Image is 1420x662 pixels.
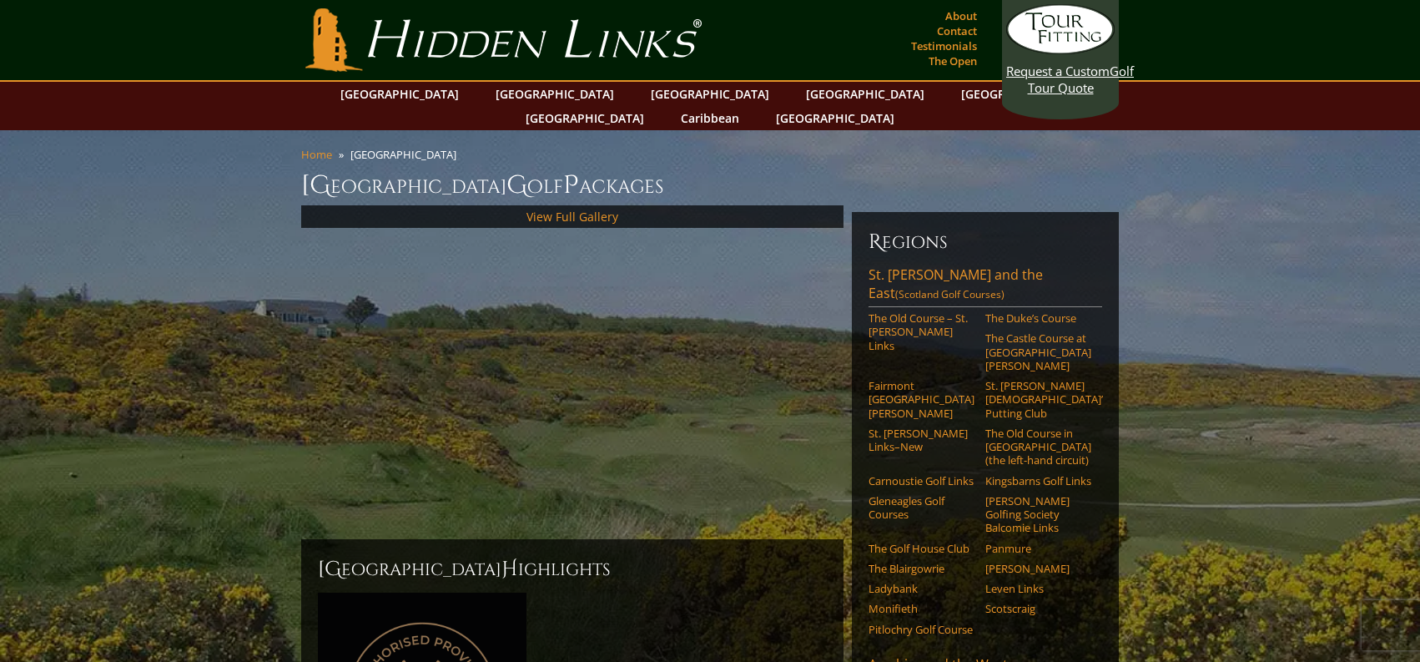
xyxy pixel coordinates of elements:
a: The Blairgowrie [869,562,974,575]
a: Contact [933,19,981,43]
a: [PERSON_NAME] Golfing Society Balcomie Links [985,494,1091,535]
li: [GEOGRAPHIC_DATA] [350,147,463,162]
a: Monifieth [869,602,974,615]
a: The Old Course – St. [PERSON_NAME] Links [869,311,974,352]
a: About [941,4,981,28]
a: St. [PERSON_NAME] and the East(Scotland Golf Courses) [869,265,1102,307]
a: Gleneagles Golf Courses [869,494,974,522]
a: Testimonials [907,34,981,58]
a: [GEOGRAPHIC_DATA] [332,82,467,106]
a: St. [PERSON_NAME] Links–New [869,427,974,454]
a: Pitlochry Golf Course [869,623,974,636]
a: The Duke’s Course [985,311,1091,325]
a: [GEOGRAPHIC_DATA] [768,106,903,130]
h1: [GEOGRAPHIC_DATA] olf ackages [301,169,1119,202]
a: The Old Course in [GEOGRAPHIC_DATA] (the left-hand circuit) [985,427,1091,467]
a: Leven Links [985,582,1091,595]
a: Ladybank [869,582,974,595]
a: Kingsbarns Golf Links [985,474,1091,488]
a: [GEOGRAPHIC_DATA] [798,82,933,106]
a: [GEOGRAPHIC_DATA] [517,106,652,130]
a: [GEOGRAPHIC_DATA] [953,82,1088,106]
span: (Scotland Golf Courses) [895,287,1005,301]
a: The Open [924,49,981,73]
a: Request a CustomGolf Tour Quote [1006,4,1115,96]
a: [GEOGRAPHIC_DATA] [642,82,778,106]
a: Panmure [985,542,1091,555]
a: [PERSON_NAME] [985,562,1091,575]
a: The Golf House Club [869,542,974,555]
h6: Regions [869,229,1102,255]
a: [GEOGRAPHIC_DATA] [487,82,622,106]
a: Home [301,147,332,162]
a: The Castle Course at [GEOGRAPHIC_DATA][PERSON_NAME] [985,331,1091,372]
span: P [563,169,579,202]
a: View Full Gallery [526,209,618,225]
span: Request a Custom [1006,63,1110,79]
a: Fairmont [GEOGRAPHIC_DATA][PERSON_NAME] [869,379,974,420]
a: Caribbean [672,106,748,130]
a: Carnoustie Golf Links [869,474,974,488]
span: G [506,169,527,202]
a: St. [PERSON_NAME] [DEMOGRAPHIC_DATA]’ Putting Club [985,379,1091,420]
a: Scotscraig [985,602,1091,615]
h2: [GEOGRAPHIC_DATA] ighlights [318,556,827,583]
span: H [501,556,518,583]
